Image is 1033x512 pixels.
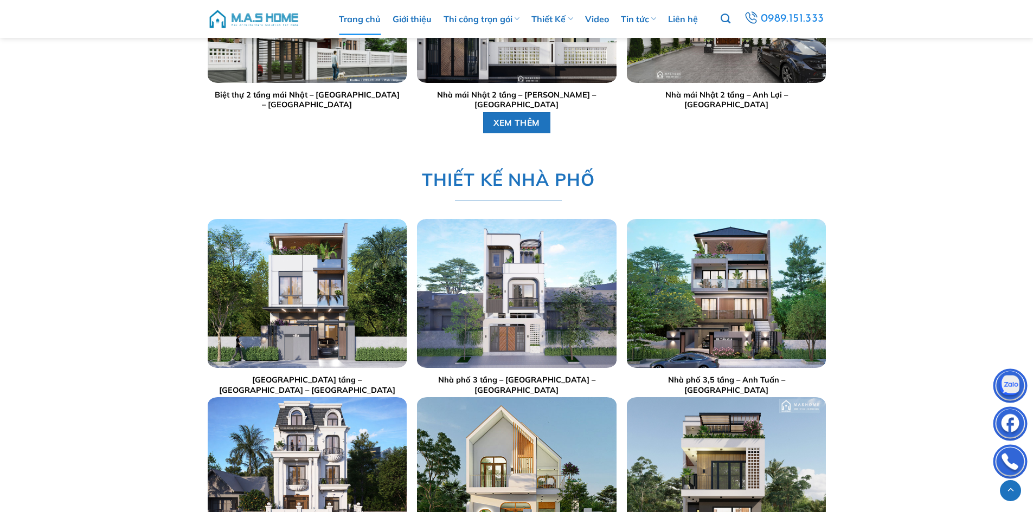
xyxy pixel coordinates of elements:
[668,3,698,35] a: Liên hệ
[421,166,594,193] span: THIẾT KẾ NHÀ PHỐ
[213,90,401,110] a: Biệt thự 2 tầng mái Nhật – [GEOGRAPHIC_DATA] – [GEOGRAPHIC_DATA]
[721,8,730,30] a: Tìm kiếm
[621,3,656,35] a: Tin tức
[585,3,609,35] a: Video
[627,219,826,368] img: Trang chủ 29
[994,409,1026,442] img: Facebook
[1000,480,1021,501] a: Lên đầu trang
[213,375,401,395] a: [GEOGRAPHIC_DATA] tầng – [GEOGRAPHIC_DATA] – [GEOGRAPHIC_DATA]
[493,116,540,129] span: XEM THÊM
[207,219,406,368] img: Trang chủ 27
[531,3,573,35] a: Thiết Kế
[393,3,432,35] a: Giới thiệu
[994,447,1026,479] img: Phone
[632,90,820,110] a: Nhà mái Nhật 2 tầng – Anh Lợi – [GEOGRAPHIC_DATA]
[208,3,300,35] img: M.A.S HOME – Tổng Thầu Thiết Kế Và Xây Nhà Trọn Gói
[422,375,611,395] a: Nhà phố 3 tầng – [GEOGRAPHIC_DATA] – [GEOGRAPHIC_DATA]
[339,3,381,35] a: Trang chủ
[417,219,616,368] img: Trang chủ 28
[994,371,1026,404] img: Zalo
[444,3,519,35] a: Thi công trọn gói
[742,9,825,29] a: 0989.151.333
[761,10,824,28] span: 0989.151.333
[422,90,611,110] a: Nhà mái Nhật 2 tầng – [PERSON_NAME] – [GEOGRAPHIC_DATA]
[632,375,820,395] a: Nhà phố 3,5 tầng – Anh Tuấn – [GEOGRAPHIC_DATA]
[483,112,550,133] a: XEM THÊM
